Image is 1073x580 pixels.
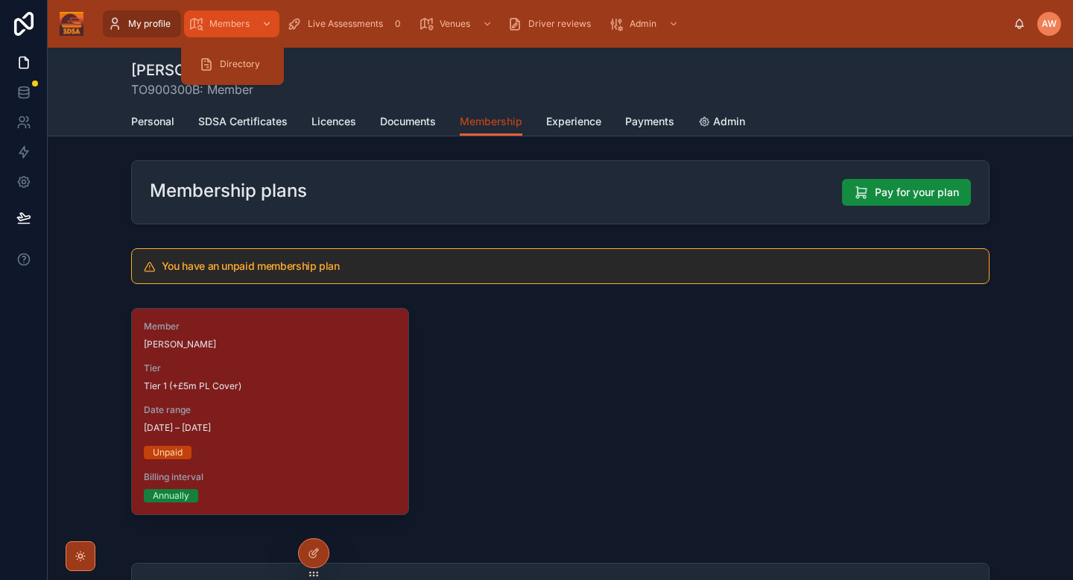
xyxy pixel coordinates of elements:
a: Admin [604,10,686,37]
a: Payments [625,108,674,138]
a: SDSA Certificates [198,108,288,138]
h2: Membership plans [150,179,307,203]
span: Venues [440,18,470,30]
span: Pay for your plan [875,185,959,200]
span: SDSA Certificates [198,114,288,129]
span: Payments [625,114,674,129]
span: Billing interval [144,471,396,483]
span: AW [1042,18,1057,30]
button: Pay for your plan [842,179,971,206]
a: Directory [190,51,275,78]
div: scrollable content [95,7,1013,40]
span: Licences [311,114,356,129]
span: Live Assessments [308,18,383,30]
h5: You have an unpaid membership plan [162,261,977,271]
span: Member [144,321,396,332]
span: Admin [630,18,656,30]
span: [DATE] – [DATE] [144,422,396,434]
span: My profile [128,18,171,30]
div: Unpaid [153,446,183,459]
a: Venues [414,10,500,37]
a: Licences [311,108,356,138]
span: Personal [131,114,174,129]
a: Members [184,10,279,37]
div: Annually [153,489,189,502]
a: Admin [698,108,745,138]
a: Documents [380,108,436,138]
a: My profile [103,10,181,37]
span: Documents [380,114,436,129]
span: Tier 1 (+£5m PL Cover) [144,380,241,392]
a: Live Assessments0 [282,10,411,37]
span: Members [209,18,250,30]
span: Tier [144,362,396,374]
span: [PERSON_NAME] [144,338,216,350]
a: Experience [546,108,601,138]
div: 0 [389,15,407,33]
span: Admin [713,114,745,129]
span: Directory [220,58,260,70]
span: Membership [460,114,522,129]
img: App logo [60,12,83,36]
span: Date range [144,404,396,416]
span: Experience [546,114,601,129]
span: Driver reviews [528,18,591,30]
a: Personal [131,108,174,138]
span: TO900300B: Member [131,81,253,98]
a: Membership [460,108,522,136]
h1: [PERSON_NAME] [131,60,253,81]
a: Driver reviews [503,10,601,37]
